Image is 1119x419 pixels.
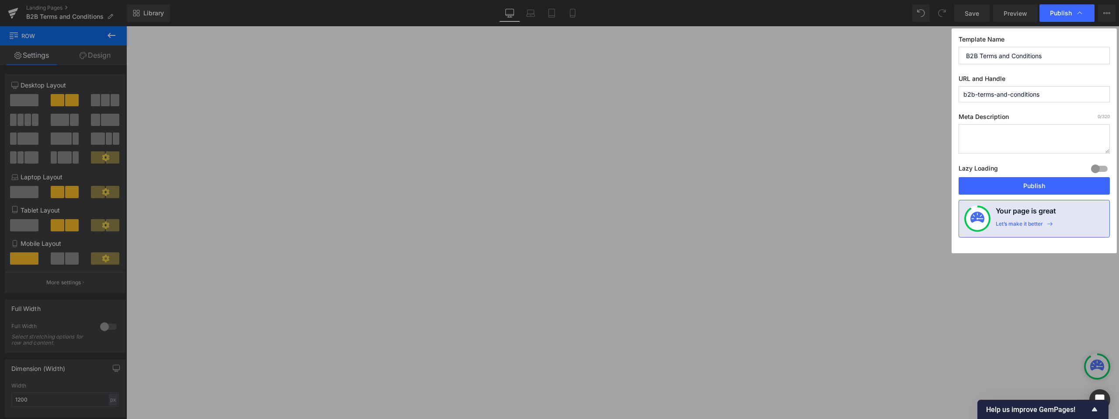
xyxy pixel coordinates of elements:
[986,405,1089,414] span: Help us improve GemPages!
[959,35,1110,47] label: Template Name
[959,113,1110,124] label: Meta Description
[986,404,1100,415] button: Show survey - Help us improve GemPages!
[996,220,1043,232] div: Let’s make it better
[959,177,1110,195] button: Publish
[959,163,998,177] label: Lazy Loading
[970,212,984,226] img: onboarding-status.svg
[1098,114,1100,119] span: 0
[1098,114,1110,119] span: /320
[1089,389,1110,410] div: Open Intercom Messenger
[1050,9,1072,17] span: Publish
[959,75,1110,86] label: URL and Handle
[996,206,1056,220] h4: Your page is great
